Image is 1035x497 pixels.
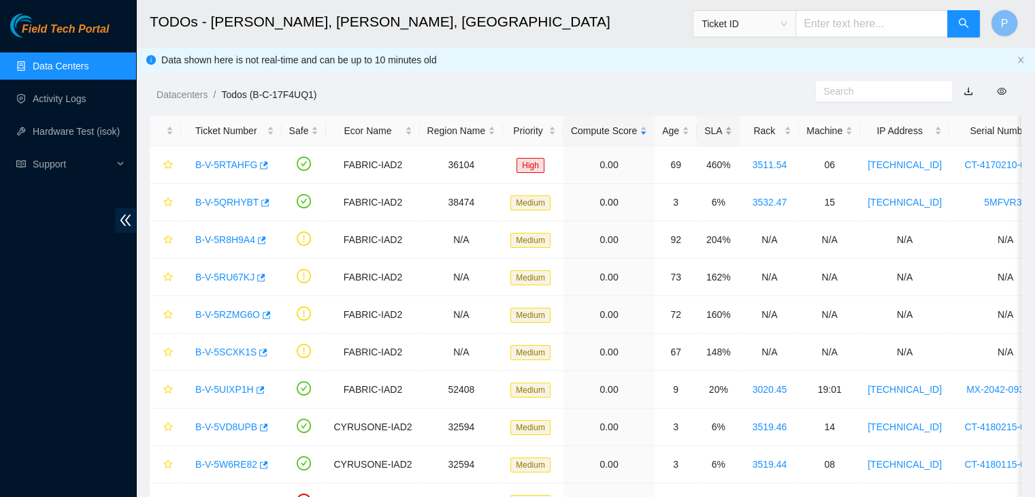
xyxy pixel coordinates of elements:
a: Akamai TechnologiesField Tech Portal [10,25,109,42]
td: 6% [697,184,740,221]
a: Data Centers [33,61,88,71]
span: Medium [510,233,551,248]
td: N/A [740,296,799,334]
span: star [163,310,173,321]
td: N/A [799,221,860,259]
span: check-circle [297,419,311,433]
td: 0.00 [563,184,655,221]
button: star [157,416,174,438]
td: 162% [697,259,740,296]
td: 72 [655,296,697,334]
span: Field Tech Portal [22,23,109,36]
td: FABRIC-IAD2 [326,146,419,184]
span: star [163,385,173,396]
td: 460% [697,146,740,184]
a: download [964,86,973,97]
td: 52408 [420,371,504,408]
td: N/A [799,259,860,296]
td: N/A [740,334,799,371]
td: 06 [799,146,860,184]
td: 6% [697,408,740,446]
td: N/A [420,334,504,371]
td: 38474 [420,184,504,221]
td: 36104 [420,146,504,184]
td: FABRIC-IAD2 [326,296,419,334]
span: Medium [510,308,551,323]
span: Ticket ID [702,14,787,34]
span: Medium [510,458,551,472]
span: P [1001,15,1008,32]
span: exclamation-circle [297,231,311,246]
a: 3519.46 [752,421,787,432]
a: B-V-5RZMG6O [195,309,260,320]
button: star [157,453,174,475]
td: 14 [799,408,860,446]
a: 5MFVR33 [984,197,1027,208]
span: close [1017,56,1025,64]
td: 0.00 [563,259,655,296]
span: double-left [115,208,136,233]
span: Medium [510,195,551,210]
td: N/A [860,259,949,296]
button: star [157,379,174,400]
button: close [1017,56,1025,65]
span: star [163,272,173,283]
td: N/A [799,296,860,334]
td: CYRUSONE-IAD2 [326,408,419,446]
a: B-V-5R8H9A4 [195,234,255,245]
span: star [163,460,173,470]
a: [TECHNICAL_ID] [868,421,942,432]
td: FABRIC-IAD2 [326,371,419,408]
a: B-V-5RTAHFG [195,159,257,170]
a: Datacenters [157,89,208,100]
a: B-V-5QRHYBT [195,197,259,208]
a: [TECHNICAL_ID] [868,159,942,170]
a: Activity Logs [33,93,86,104]
span: exclamation-circle [297,269,311,283]
span: search [958,18,969,31]
td: 73 [655,259,697,296]
span: Medium [510,270,551,285]
span: check-circle [297,157,311,171]
span: exclamation-circle [297,344,311,358]
input: Search [823,84,934,99]
a: B-V-5RU67KJ [195,272,254,283]
td: 32594 [420,446,504,483]
a: [TECHNICAL_ID] [868,384,942,395]
span: star [163,347,173,358]
td: N/A [860,334,949,371]
td: FABRIC-IAD2 [326,259,419,296]
button: star [157,341,174,363]
span: High [516,158,544,173]
td: N/A [740,221,799,259]
td: 15 [799,184,860,221]
button: star [157,154,174,176]
td: FABRIC-IAD2 [326,221,419,259]
img: Akamai Technologies [10,14,69,37]
span: star [163,422,173,433]
a: 3519.44 [752,459,787,470]
td: 3 [655,408,697,446]
td: 32594 [420,408,504,446]
input: Enter text here... [795,10,948,37]
span: star [163,235,173,246]
span: check-circle [297,381,311,396]
span: Medium [510,345,551,360]
td: 0.00 [563,446,655,483]
td: 148% [697,334,740,371]
td: 6% [697,446,740,483]
td: N/A [860,221,949,259]
button: download [953,80,983,102]
td: 0.00 [563,408,655,446]
td: N/A [420,296,504,334]
span: Support [33,150,113,178]
button: search [947,10,980,37]
td: CYRUSONE-IAD2 [326,446,419,483]
span: / [213,89,216,100]
a: B-V-5SCXK1S [195,347,257,357]
span: read [16,159,26,169]
td: N/A [420,221,504,259]
td: 92 [655,221,697,259]
button: star [157,304,174,325]
td: 19:01 [799,371,860,408]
